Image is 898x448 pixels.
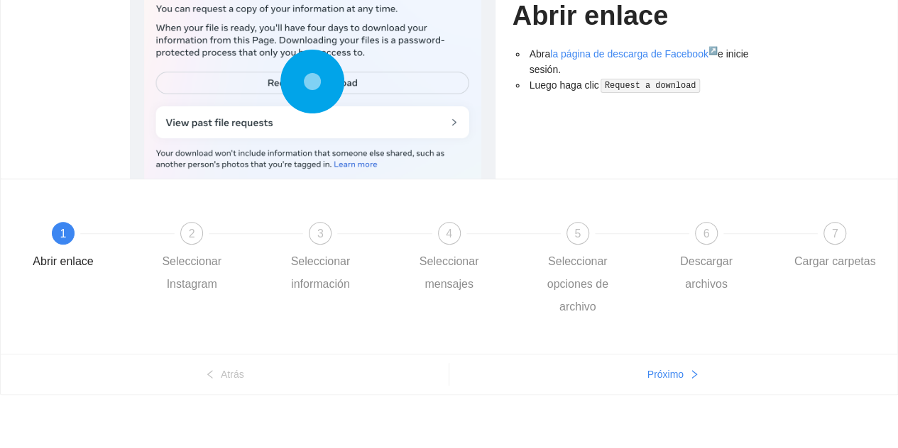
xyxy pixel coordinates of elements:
div: 6Descargar archivos [665,222,794,296]
font: 2 [189,228,195,240]
font: 3 [317,228,324,240]
font: 7 [832,228,838,240]
font: Seleccionar información [291,255,351,290]
div: 3Seleccionar información [279,222,407,296]
font: Abrir enlace [33,255,93,267]
div: 1Abrir enlace [22,222,150,273]
div: 2Seleccionar Instagram [150,222,279,296]
font: e inicie sesión. [530,48,749,75]
font: Luego haga clic [530,79,599,91]
font: 6 [703,228,709,240]
button: Próximobien [449,363,898,386]
font: ↗ [708,46,718,55]
font: Seleccionar Instagram [162,255,221,290]
font: 5 [574,228,581,240]
button: izquierdaAtrás [1,363,449,386]
font: Abrir enlace [513,1,669,30]
font: 4 [446,228,452,240]
a: la página de descarga de Facebook↗ [550,48,718,60]
code: Request a download [601,79,700,93]
font: Descargar archivos [680,255,733,290]
div: 7Cargar carpetas [794,222,876,273]
font: Seleccionar mensajes [420,255,479,290]
font: 1 [60,228,67,240]
div: 4Seleccionar mensajes [408,222,537,296]
div: 5Seleccionar opciones de archivo [537,222,665,318]
span: bien [689,369,699,381]
font: Seleccionar opciones de archivo [547,255,608,313]
font: Abra [530,48,551,60]
font: la página de descarga de Facebook [550,48,708,60]
font: Cargar carpetas [794,255,876,267]
font: Próximo [647,369,684,380]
